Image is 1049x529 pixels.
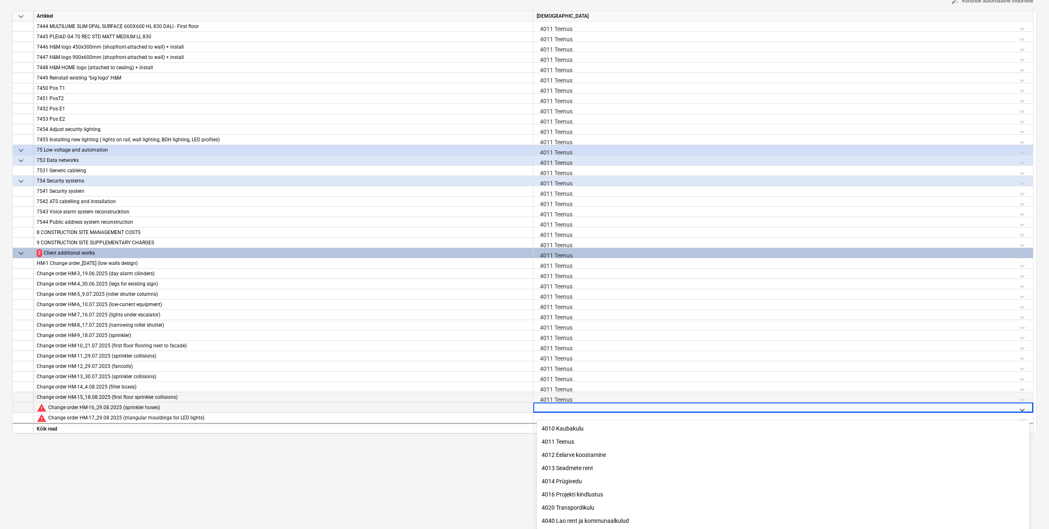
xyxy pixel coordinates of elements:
[37,114,530,124] div: 7453 Pos E2
[37,413,47,423] span: Eelarverea jaoks pole raamatupidamiskontot valitud. Eelarverida ei saa kuludokumendiga ühendada.
[37,124,530,135] div: 7454 Adjust security lighting
[37,310,530,320] div: Change order HM-7_16.07.2025 (lights under escalator)
[37,73,530,83] div: 7449 Reinstall existing "big logo" H&M
[537,488,1030,501] div: 4016 Projekti kindlustus
[537,514,1030,527] div: 4040 Lao rent ja kommunaalkulud
[44,248,530,258] div: Client additional works
[37,361,530,372] div: Change order HM-12_29.07.2025 (fancoils)
[37,372,530,382] div: Change order HM-13_30.07.2025 (sprinkler collisions)
[37,382,530,392] div: Change order HM-14_4.08.2025 (filter boxes)
[37,94,530,104] div: 7451 PosT2
[533,11,1033,21] div: [DEMOGRAPHIC_DATA]
[33,423,533,433] div: Kõik read
[37,104,530,114] div: 7452 Pos E1
[37,320,530,330] div: Change order HM-8_17.07.2025 (narrowing roller shutter)
[37,249,42,257] span: 2
[37,197,530,207] div: 7542 ATS cabelling and installation
[37,176,530,186] div: 754 Security systems
[37,289,530,300] div: Change order HM-5_9.07.2025 (roller shutter columns)
[537,461,1030,475] div: 4013 Seadmete rent
[537,475,1030,488] div: 4014 Prügivedu
[37,63,530,73] div: 7448 H&M HOME logo (attached to cealing) + install
[37,258,530,269] div: HM-1 Change order_16.06.2025 (low walls design)
[37,217,530,227] div: 7544 Public address system reconstruction
[37,166,530,176] div: 7531 Generic cableing
[37,227,530,238] div: 8 CONSTRUCTION SITE MANAGEMENT COSTS
[37,83,530,94] div: 7450 Pos T1
[16,176,26,186] span: keyboard_arrow_down
[537,435,1030,448] div: 4011 Teenus
[37,186,530,197] div: 7541 Security system
[37,279,530,289] div: Change order HM-4_30.06.2025 (legs for existing sign)
[537,422,1030,435] div: 4010 Kaubakulu
[37,392,530,403] div: Change order HM-15_18.08.2025 (first floor sprinkler collisions)
[37,155,530,166] div: 753 Data networks
[37,341,530,351] div: Change order HM-10_21.07.2025 (first floor flooring next to facade)
[37,269,530,279] div: Change order HM-3_19.06.2025 (day alarm cilinders)
[33,11,533,21] div: Artikkel
[537,501,1030,514] div: 4020 Transpordikulu
[37,238,530,248] div: 9 CONSTRUCTION SITE SUPPLEMENTARY CHARGES
[537,448,1030,461] div: 4012 Eelarve koostamine
[48,413,530,423] div: Change order HM-17_29.08.2025 (triangular mouldings for LED lights)
[37,330,530,341] div: Change order HM-9_18.07.2025 (sprinkler)
[37,21,530,32] div: 7444 MULTILUME SLIM OPAL SURFACE 600X600 HL 830 DALI - First floor
[37,207,530,217] div: 7543 Voice alarm system reconstrucktion
[37,403,47,412] span: Eelarverea jaoks pole raamatupidamiskontot valitud. Eelarverida ei saa kuludokumendiga ühendada.
[16,145,26,155] span: keyboard_arrow_down
[37,145,530,155] div: 75 Low voltage and automation
[37,42,530,52] div: 7446 H&M logo 450x300mm (shopfront-attached to wall) + install
[48,403,530,413] div: Change order HM-16_29.08.2025 (sprinkler hoses)
[37,135,530,145] div: 7455 Installing new lighting ( lights on rail, wall lighting, BOH lighting, LED profiles)
[16,156,26,166] span: keyboard_arrow_down
[37,52,530,63] div: 7447 H&M logo 900x600mm (shopfront-attached to wall) + install
[16,248,26,258] span: keyboard_arrow_down
[16,12,26,21] span: keyboard_arrow_down
[37,32,530,42] div: 7445 PLEIAD G4 70 REC STD MATT MEDIUM LL 830
[37,300,530,310] div: Change order HM-6_10.07.2025 (low-current equipment)
[37,351,530,361] div: Change order HM-11_29.07.2025 (sprinkler collisions)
